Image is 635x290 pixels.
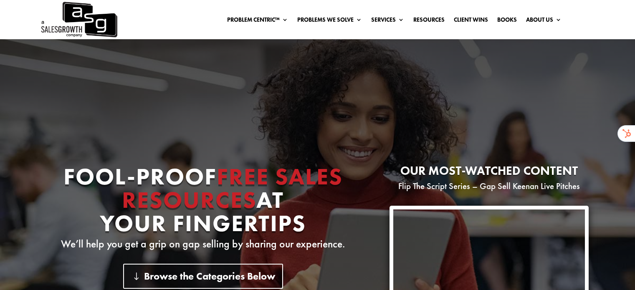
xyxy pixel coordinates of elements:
[227,17,288,26] a: Problem Centric™
[297,17,362,26] a: Problems We Solve
[390,181,589,191] p: Flip The Script Series – Gap Sell Keenan Live Pitches
[122,161,343,215] span: Free Sales Resources
[371,17,404,26] a: Services
[526,17,562,26] a: About Us
[390,165,589,181] h2: Our most-watched content
[454,17,488,26] a: Client Wins
[46,165,360,239] h1: Fool-proof At Your Fingertips
[413,17,445,26] a: Resources
[497,17,517,26] a: Books
[46,239,360,249] p: We’ll help you get a grip on gap selling by sharing our experience.
[123,264,283,288] a: Browse the Categories Below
